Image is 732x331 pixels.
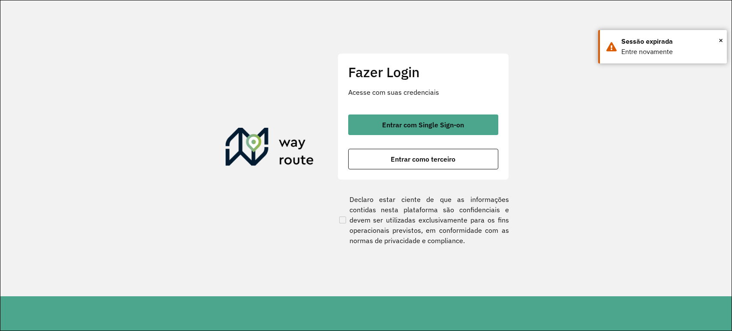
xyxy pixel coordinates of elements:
button: button [348,149,498,169]
span: Entrar como terceiro [391,156,455,162]
h2: Fazer Login [348,64,498,80]
span: × [719,34,723,47]
div: Sessão expirada [621,36,720,47]
label: Declaro estar ciente de que as informações contidas nesta plataforma são confidenciais e devem se... [337,194,509,246]
button: button [348,114,498,135]
img: Roteirizador AmbevTech [226,128,314,169]
button: Close [719,34,723,47]
p: Acesse com suas credenciais [348,87,498,97]
div: Entre novamente [621,47,720,57]
span: Entrar com Single Sign-on [382,121,464,128]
